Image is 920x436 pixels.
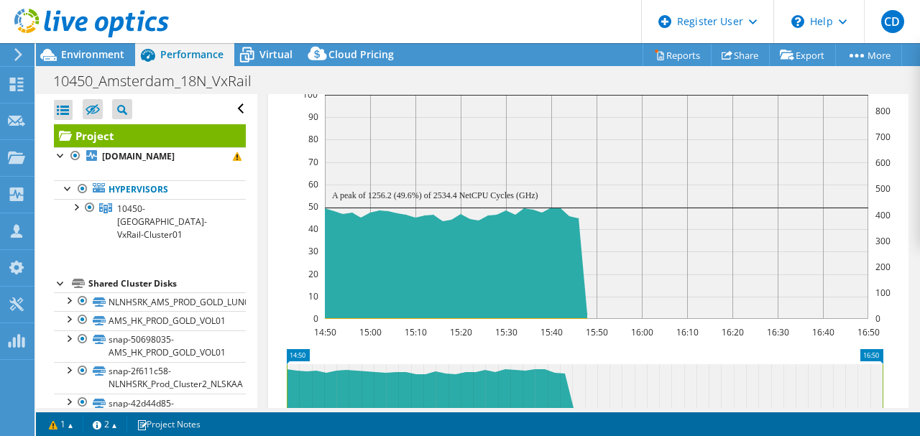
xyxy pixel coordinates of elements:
[308,111,318,123] text: 90
[308,178,318,190] text: 60
[857,326,879,338] text: 16:50
[875,261,891,273] text: 200
[54,330,246,362] a: snap-50698035-AMS_HK_PROD_GOLD_VOL01
[303,88,318,101] text: 100
[881,10,904,33] span: CD
[875,157,891,169] text: 600
[875,287,891,299] text: 100
[47,73,274,89] h1: 10450_Amsterdam_18N_VxRail
[126,415,211,433] a: Project Notes
[54,199,246,243] a: 10450-AmsterdamDC-VxRail-Cluster01
[308,290,318,302] text: 10
[54,180,246,199] a: Hypervisors
[88,275,246,292] div: Shared Cluster Disks
[61,47,124,61] span: Environment
[308,156,318,168] text: 70
[54,147,246,166] a: [DOMAIN_NAME]
[494,326,517,338] text: 15:30
[676,326,698,338] text: 16:10
[875,182,891,195] text: 500
[308,223,318,235] text: 40
[54,311,246,330] a: AMS_HK_PROD_GOLD_VOL01
[643,44,712,66] a: Reports
[811,326,834,338] text: 16:40
[313,326,336,338] text: 14:50
[585,326,607,338] text: 15:50
[875,105,891,117] text: 800
[308,245,318,257] text: 30
[835,44,902,66] a: More
[160,47,224,61] span: Performance
[359,326,381,338] text: 15:00
[711,44,770,66] a: Share
[875,235,891,247] text: 300
[39,415,83,433] a: 1
[404,326,426,338] text: 15:10
[308,133,318,145] text: 80
[875,209,891,221] text: 400
[875,312,880,325] text: 0
[308,200,318,213] text: 50
[721,326,743,338] text: 16:20
[54,362,246,394] a: snap-2f611c58-NLNHSRK_Prod_Cluster2_NLSKAA
[308,268,318,280] text: 20
[54,124,246,147] a: Project
[791,15,804,28] svg: \n
[328,47,394,61] span: Cloud Pricing
[259,47,293,61] span: Virtual
[630,326,653,338] text: 16:00
[54,394,246,425] a: snap-42d44d85-NLNHSRK_Prod_Cluster2_NLSKAA
[54,292,246,311] a: NLNHSRK_AMS_PROD_GOLD_LUN01
[540,326,562,338] text: 15:40
[332,190,538,200] text: A peak of 1256.2 (49.6%) of 2534.4 NetCPU Cycles (GHz)
[102,150,175,162] b: [DOMAIN_NAME]
[117,203,207,241] span: 10450-[GEOGRAPHIC_DATA]-VxRail-Cluster01
[449,326,471,338] text: 15:20
[769,44,836,66] a: Export
[875,131,891,143] text: 700
[313,312,318,325] text: 0
[83,415,127,433] a: 2
[766,326,788,338] text: 16:30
